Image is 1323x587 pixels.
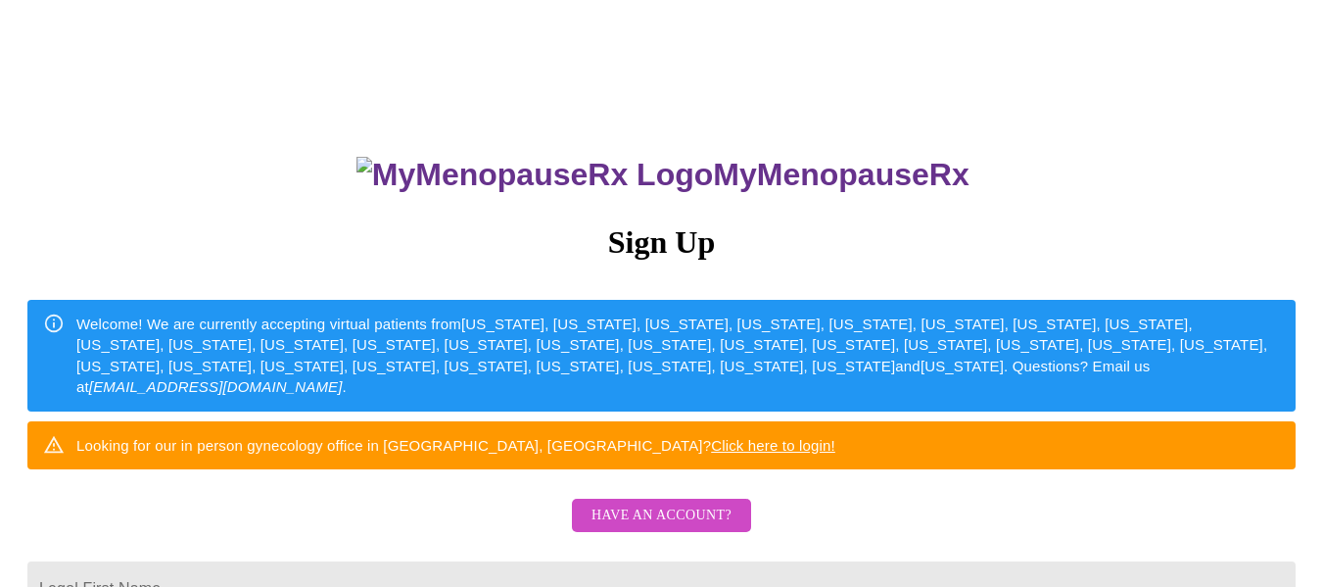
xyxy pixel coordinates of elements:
span: Have an account? [591,504,732,528]
button: Have an account? [572,499,751,533]
a: Have an account? [567,520,756,537]
em: [EMAIL_ADDRESS][DOMAIN_NAME] [89,378,343,395]
a: Click here to login! [711,437,835,454]
div: Looking for our in person gynecology office in [GEOGRAPHIC_DATA], [GEOGRAPHIC_DATA]? [76,427,835,464]
h3: MyMenopauseRx [30,157,1297,193]
img: MyMenopauseRx Logo [356,157,713,193]
div: Welcome! We are currently accepting virtual patients from [US_STATE], [US_STATE], [US_STATE], [US... [76,306,1280,406]
h3: Sign Up [27,224,1296,261]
